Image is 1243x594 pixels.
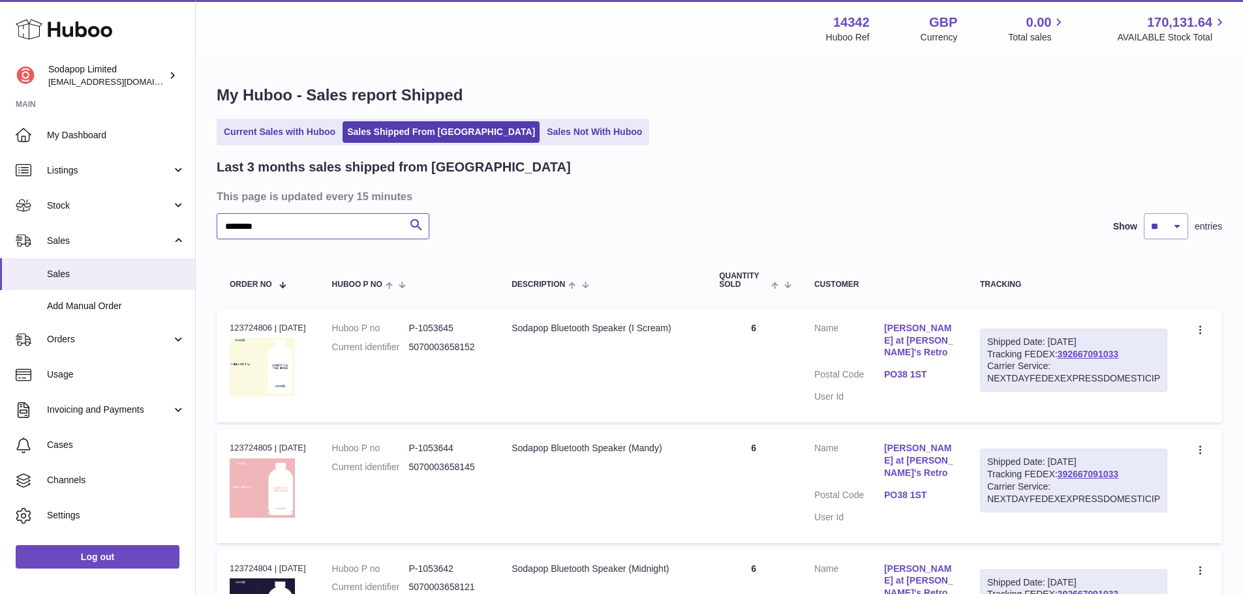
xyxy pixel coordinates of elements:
img: internalAdmin-14342@internal.huboo.com [16,66,35,85]
div: Shipped Date: [DATE] [987,456,1160,468]
dt: User Id [814,511,884,524]
span: Add Manual Order [47,300,185,312]
div: Shipped Date: [DATE] [987,336,1160,348]
a: PO38 1ST [884,489,954,501]
span: AVAILABLE Stock Total [1117,31,1227,44]
span: My Dashboard [47,129,185,141]
span: Channels [47,474,185,486]
span: Invoicing and Payments [47,404,172,416]
span: entries [1195,220,1222,233]
span: Settings [47,509,185,522]
span: [EMAIL_ADDRESS][DOMAIN_NAME] [48,76,192,87]
div: Tracking FEDEX: [980,449,1167,512]
label: Show [1113,220,1137,233]
div: Sodapop Limited [48,63,166,88]
h3: This page is updated every 15 minutes [217,189,1219,203]
span: Huboo P no [332,280,382,289]
dd: 5070003658121 [408,581,485,593]
strong: 14342 [833,14,870,31]
dd: P-1053642 [408,563,485,575]
a: Sales Shipped From [GEOGRAPHIC_DATA] [343,121,540,143]
div: Customer [814,280,954,289]
span: Sales [47,268,185,280]
dt: User Id [814,391,884,403]
a: PO38 1ST [884,368,954,381]
a: [PERSON_NAME] at [PERSON_NAME]'s Retro [884,442,954,479]
dd: P-1053644 [408,442,485,454]
span: Listings [47,164,172,177]
dt: Postal Code [814,489,884,505]
a: 170,131.64 AVAILABLE Stock Total [1117,14,1227,44]
div: Shipped Date: [DATE] [987,576,1160,589]
td: 6 [706,429,801,542]
span: Sales [47,235,172,247]
dt: Huboo P no [332,322,409,334]
div: Carrier Service: NEXTDAYFEDEXEXPRESSDOMESTICIP [987,360,1160,385]
div: Sodapop Bluetooth Speaker (Mandy) [512,442,693,454]
span: Total sales [1008,31,1066,44]
dt: Huboo P no [332,442,409,454]
dt: Name [814,442,884,483]
div: 123724806 | [DATE] [230,322,306,334]
dt: Current identifier [332,461,409,473]
img: 143421755203718.png [230,458,295,518]
span: Cases [47,439,185,451]
div: Tracking FEDEX: [980,329,1167,393]
div: Sodapop Bluetooth Speaker (Midnight) [512,563,693,575]
dt: Postal Code [814,368,884,384]
dt: Huboo P no [332,563,409,575]
span: Order No [230,280,272,289]
div: Tracking [980,280,1167,289]
a: 392667091033 [1058,469,1118,479]
div: Huboo Ref [826,31,870,44]
a: [PERSON_NAME] at [PERSON_NAME]'s Retro [884,322,954,359]
a: Sales Not With Huboo [542,121,647,143]
span: Stock [47,200,172,212]
strong: GBP [929,14,957,31]
div: Currency [921,31,958,44]
span: 0.00 [1026,14,1052,31]
span: Description [512,280,565,289]
div: Carrier Service: NEXTDAYFEDEXEXPRESSDOMESTICIP [987,481,1160,505]
dd: P-1053645 [408,322,485,334]
dt: Current identifier [332,581,409,593]
span: Quantity Sold [719,272,767,289]
a: 392667091033 [1058,349,1118,359]
h1: My Huboo - Sales report Shipped [217,85,1222,106]
div: 123724804 | [DATE] [230,563,306,574]
div: Sodapop Bluetooth Speaker (I Scream) [512,322,693,334]
a: 0.00 Total sales [1008,14,1066,44]
a: Log out [16,545,179,569]
h2: Last 3 months sales shipped from [GEOGRAPHIC_DATA] [217,158,571,176]
dt: Current identifier [332,341,409,353]
span: Usage [47,368,185,381]
span: Orders [47,333,172,346]
dd: 5070003658145 [408,461,485,473]
span: 170,131.64 [1147,14,1212,31]
img: 143421755120587.png [230,338,295,396]
td: 6 [706,309,801,423]
a: Current Sales with Huboo [219,121,340,143]
div: 123724805 | [DATE] [230,442,306,454]
dt: Name [814,322,884,363]
dd: 5070003658152 [408,341,485,353]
